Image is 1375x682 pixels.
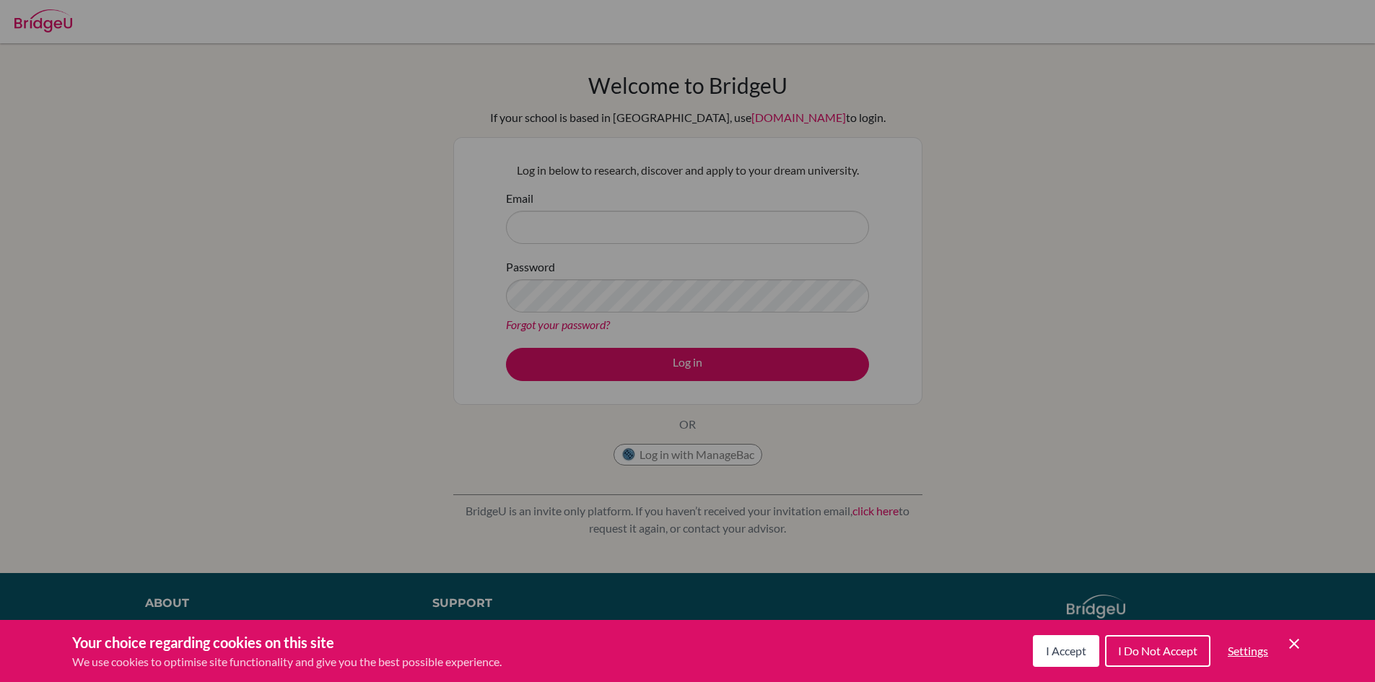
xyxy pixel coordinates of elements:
button: Settings [1216,637,1280,665]
button: I Do Not Accept [1105,635,1210,667]
button: I Accept [1033,635,1099,667]
p: We use cookies to optimise site functionality and give you the best possible experience. [72,653,502,670]
h3: Your choice regarding cookies on this site [72,631,502,653]
span: I Accept [1046,644,1086,657]
span: Settings [1228,644,1268,657]
span: I Do Not Accept [1118,644,1197,657]
button: Save and close [1285,635,1303,652]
